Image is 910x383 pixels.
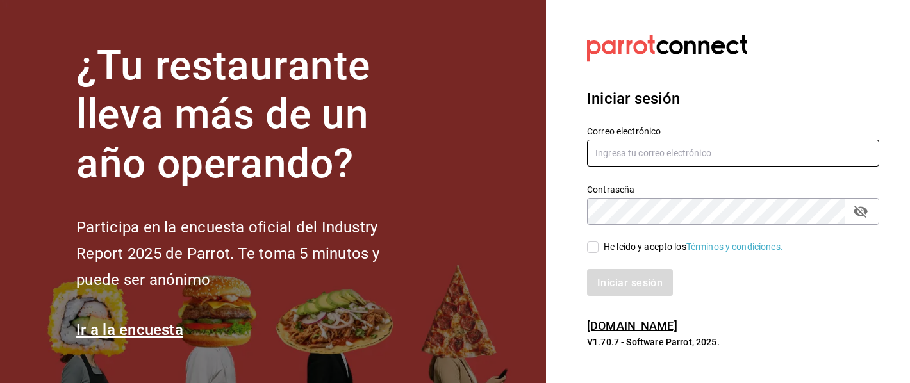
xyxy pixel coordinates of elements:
font: Correo electrónico [587,126,661,136]
font: ¿Tu restaurante lleva más de un año operando? [76,42,370,188]
button: campo de contraseña [850,200,872,222]
font: V1.70.7 - Software Parrot, 2025. [587,337,720,347]
a: Ir a la encuesta [76,321,183,339]
font: Participa en la encuesta oficial del Industry Report 2025 de Parrot. Te toma 5 minutos y puede se... [76,218,379,289]
input: Ingresa tu correo electrónico [587,140,879,167]
font: Contraseña [587,184,634,194]
font: Iniciar sesión [587,90,680,108]
a: Términos y condiciones. [686,241,783,252]
a: [DOMAIN_NAME] [587,319,677,332]
font: He leído y acepto los [604,241,686,252]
